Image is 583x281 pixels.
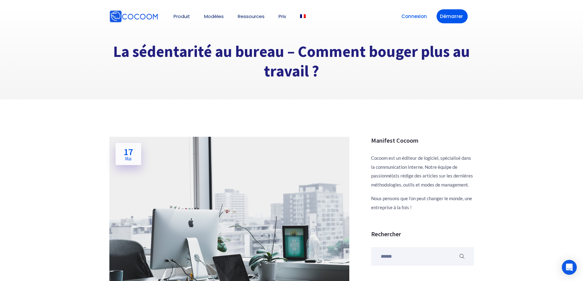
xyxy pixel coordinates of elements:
a: Ressources [238,14,265,19]
a: Produit [174,14,190,19]
h3: Rechercher [371,230,474,238]
a: Modèles [204,14,224,19]
a: 17Mai [116,143,141,165]
div: Open Intercom Messenger [562,260,577,275]
span: Mai [124,156,133,161]
a: Démarrer [437,9,468,23]
h2: 17 [124,147,133,161]
p: Cocoom est un éditeur de logiciel, spécialisé dans la communication interne. Notre équipe de pass... [371,154,474,189]
h1: La sédentarité au bureau – Comment bouger plus au travail ? [109,42,474,81]
h3: Manifest Cocoom [371,137,474,144]
img: Français [300,14,306,18]
a: Prix [279,14,286,19]
img: Cocoom [109,10,158,23]
p: Nous pensons que l’on peut changer le monde, une entreprise à la fois ! [371,194,474,212]
a: Connexion [398,9,430,23]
